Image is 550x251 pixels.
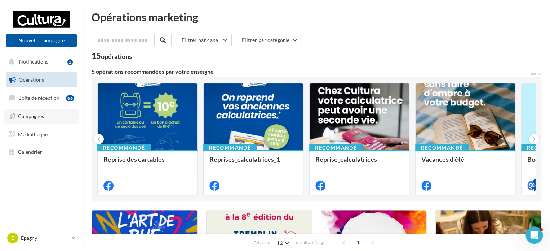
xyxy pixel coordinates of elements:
[415,144,469,152] div: Recommandé
[67,59,73,65] div: 2
[421,156,509,170] div: Vacances d'été
[19,77,44,83] span: Opérations
[18,131,48,137] span: Médiathèque
[315,156,403,170] div: Reprise_calculatrices
[4,144,79,160] a: Calendrier
[6,231,77,245] a: E Epagny
[11,234,14,242] span: E
[92,52,132,60] div: 15
[103,156,191,170] div: Reprise des cartables
[18,113,44,119] span: Campagnes
[203,144,257,152] div: Recommandé
[4,54,76,69] button: Notifications 2
[525,226,543,244] iframe: Intercom live chat
[101,53,132,60] div: opérations
[296,239,326,246] span: résultats/page
[92,69,530,74] div: 5 opérations recommandées par votre enseigne
[92,12,541,22] div: Opérations marketing
[309,144,363,152] div: Recommandé
[97,144,151,152] div: Recommandé
[4,72,79,87] a: Opérations
[18,95,59,101] span: Boîte de réception
[21,234,69,242] p: Epagny
[4,127,79,142] a: Médiathèque
[209,156,297,170] div: Reprises_calculatrices_1
[533,178,540,185] div: 4
[66,95,74,101] div: 66
[176,34,232,46] button: Filtrer par canal
[4,109,79,124] a: Campagnes
[19,59,48,65] span: Notifications
[274,238,292,248] button: 12
[277,240,283,246] span: 12
[4,90,79,105] a: Boîte de réception66
[18,149,42,155] span: Calendrier
[253,239,270,246] span: Afficher
[236,34,301,46] button: Filtrer par catégorie
[352,237,364,248] span: 1
[6,34,77,47] button: Nouvelle campagne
